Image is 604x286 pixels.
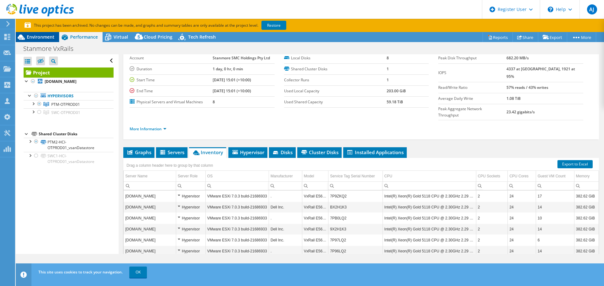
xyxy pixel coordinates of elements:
[536,213,574,224] td: Column Guest VM Count, Value 10
[178,236,204,244] div: Hypervisor
[205,213,269,224] td: Column OS, Value VMware ESXi 7.0.3 build-21686933
[438,55,506,61] label: Peak Disk Throughput
[205,191,269,202] td: Column OS, Value VMware ESXi 7.0.3 build-21686933
[213,99,215,105] b: 8
[129,267,147,278] a: OK
[576,172,590,180] div: Memory
[302,191,328,202] td: Column Model, Value VxRail E560F
[538,172,566,180] div: Guest VM Count
[438,95,506,102] label: Average Daily Write
[213,55,270,61] b: Stanmore SMC Holdings Pty Ltd
[536,246,574,256] td: Column Guest VM Count, Value 14
[387,77,389,83] b: 1
[536,235,574,246] td: Column Guest VM Count, Value 6
[330,172,375,180] div: Service Tag Serial Number
[284,77,387,83] label: Collector Runs
[328,181,383,190] td: Column Service Tag Serial Number, Filter cell
[130,66,212,72] label: Duration
[284,66,387,72] label: Shared Cluster Disks
[384,172,392,180] div: CPU
[574,171,599,182] td: Memory Column
[24,152,114,166] a: SWC1-HCI-OTPROD01_vsanDatastore
[587,4,597,14] span: AJ
[508,191,536,202] td: Column CPU Cores, Value 24
[176,191,205,202] td: Column Server Role, Value Hypervisor
[125,172,148,180] div: Server Name
[328,235,383,246] td: Column Service Tag Serial Number, Value 7P97LQ2
[476,235,508,246] td: Column CPU Sockets, Value 2
[24,78,114,86] a: [DOMAIN_NAME]
[508,202,536,213] td: Column CPU Cores, Value 24
[536,191,574,202] td: Column Guest VM Count, Value 17
[144,34,172,40] span: Cloud Pricing
[506,85,548,90] b: 57% reads / 43% writes
[269,224,302,235] td: Column Manufacturer, Value Dell Inc.
[509,172,528,180] div: CPU Cores
[476,202,508,213] td: Column CPU Sockets, Value 2
[387,99,403,105] b: 59.18 TiB
[383,246,476,256] td: Column CPU, Value Intel(R) Xeon(R) Gold 5118 CPU @ 2.30GHz 2.29 GHz
[284,55,387,61] label: Local Disks
[574,202,599,213] td: Column Memory, Value 382.62 GiB
[159,149,184,155] span: Servers
[383,191,476,202] td: Column CPU, Value Intel(R) Xeon(R) Gold 5118 CPU @ 2.30GHz 2.29 GHz
[508,246,536,256] td: Column CPU Cores, Value 24
[536,181,574,190] td: Column Guest VM Count, Filter cell
[476,171,508,182] td: CPU Sockets Column
[178,172,198,180] div: Server Role
[178,247,204,255] div: Hypervisor
[383,202,476,213] td: Column CPU, Value Intel(R) Xeon(R) Gold 5118 CPU @ 2.30GHz 2.29 GHz
[176,181,205,190] td: Column Server Role, Filter cell
[269,213,302,224] td: Column Manufacturer, Value .
[205,181,269,190] td: Column OS, Filter cell
[176,246,205,256] td: Column Server Role, Value Hypervisor
[188,34,216,40] span: Tech Refresh
[205,202,269,213] td: Column OS, Value VMware ESXi 7.0.3 build-21686933
[269,181,302,190] td: Column Manufacturer, Filter cell
[574,181,599,190] td: Column Memory, Filter cell
[176,202,205,213] td: Column Server Role, Value Hypervisor
[124,235,176,246] td: Column Server Name, Value ptm2iphci05.int.smcqld.com
[328,202,383,213] td: Column Service Tag Serial Number, Value BX2H1K3
[232,149,264,155] span: Hypervisor
[124,202,176,213] td: Column Server Name, Value ptm2iphci02.int.smcqld.com
[383,213,476,224] td: Column CPU, Value Intel(R) Xeon(R) Gold 5118 CPU @ 2.30GHz 2.29 GHz
[302,246,328,256] td: Column Model, Value VxRail E560F
[508,181,536,190] td: Column CPU Cores, Filter cell
[438,84,506,91] label: Read/Write Ratio
[205,171,269,182] td: OS Column
[130,77,212,83] label: Start Time
[124,191,176,202] td: Column Server Name, Value ptm2iphci06.int.smcqld.com
[304,172,314,180] div: Model
[302,213,328,224] td: Column Model, Value VxRail E560F
[574,235,599,246] td: Column Memory, Value 382.62 GiB
[70,34,98,40] span: Performance
[269,246,302,256] td: Column Manufacturer, Value .
[125,161,215,170] div: Drag a column header here to group by that column
[38,269,123,275] span: This site uses cookies to track your navigation.
[284,99,387,105] label: Used Shared Capacity
[302,202,328,213] td: Column Model, Value VxRail E560F
[478,172,500,180] div: CPU Sockets
[213,77,251,83] b: [DATE] 15:01 (+10:00)
[536,171,574,182] td: Guest VM Count Column
[536,224,574,235] td: Column Guest VM Count, Value 14
[536,202,574,213] td: Column Guest VM Count, Value 14
[383,171,476,182] td: CPU Column
[272,149,293,155] span: Disks
[25,22,333,29] p: This project has been archived. No changes can be made, and graphs and summary tables are only av...
[176,235,205,246] td: Column Server Role, Value Hypervisor
[346,149,404,155] span: Installed Applications
[207,172,213,180] div: OS
[387,88,406,94] b: 203.00 GiB
[574,224,599,235] td: Column Memory, Value 382.62 GiB
[476,181,508,190] td: Column CPU Sockets, Filter cell
[269,202,302,213] td: Column Manufacturer, Value Dell Inc.
[124,246,176,256] td: Column Server Name, Value ptm2iphci04.int.smcqld.com
[24,67,114,78] a: Project
[269,171,302,182] td: Manufacturer Column
[261,21,286,30] a: Restore
[506,96,521,101] b: 1.08 TiB
[51,102,80,107] span: PTM-OTPROD01
[205,224,269,235] td: Column OS, Value VMware ESXi 7.0.3 build-21686933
